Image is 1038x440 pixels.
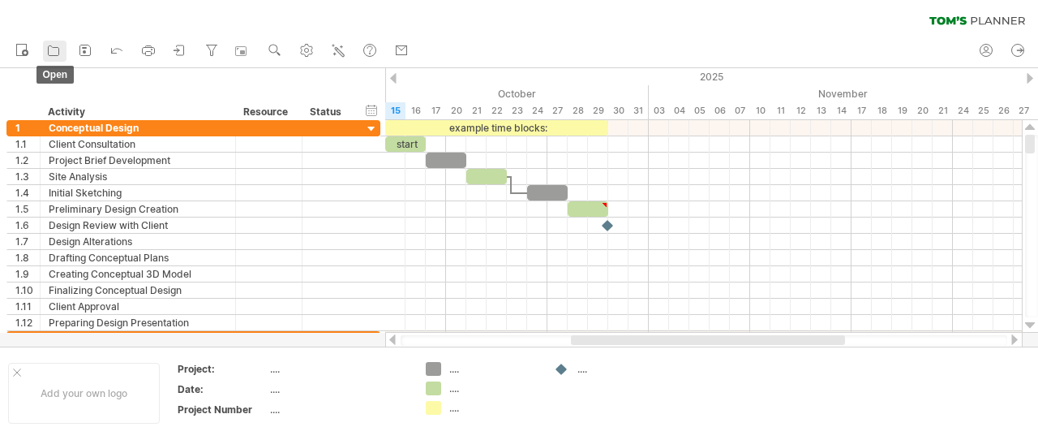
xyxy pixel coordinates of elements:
div: Conceptual Design [49,120,227,136]
div: Friday, 21 November 2025 [933,102,953,119]
div: Activity [48,104,226,120]
div: ​ [527,185,568,201]
div: .... [270,362,406,376]
div: .... [270,382,406,396]
div: Thursday, 23 October 2025 [507,102,527,119]
div: 1.8 [15,250,40,265]
div: 1.6 [15,218,40,233]
div: 1.3 [15,169,40,184]
div: Tuesday, 18 November 2025 [872,102,892,119]
div: Tuesday, 21 October 2025 [466,102,487,119]
div: Site Analysis [49,169,227,184]
div: .... [449,362,538,376]
div: Monday, 10 November 2025 [750,102,770,119]
span: open [36,66,75,84]
div: Creating Conceptual 3D Model [49,266,227,282]
div: Wednesday, 12 November 2025 [791,102,811,119]
div: Drafting Conceptual Plans [49,250,227,265]
div: Monday, 24 November 2025 [953,102,973,119]
div: Thursday, 6 November 2025 [710,102,730,119]
div: Finalizing Conceptual Design [49,283,227,298]
div: Monday, 20 October 2025 [446,102,466,119]
div: Add your own logo [8,363,160,424]
div: Tuesday, 25 November 2025 [973,102,993,119]
div: Design Review with Client [49,218,227,233]
div: .... [449,382,538,395]
div: Thursday, 27 November 2025 [1014,102,1034,119]
div: 1.12 [15,315,40,330]
div: Wednesday, 5 November 2025 [689,102,710,119]
div: 1.7 [15,234,40,249]
div: .... [449,401,538,415]
div: .... [270,403,406,416]
div: Feasibility Study [49,331,227,347]
div: Project Number [178,403,267,416]
div: Wednesday, 26 November 2025 [993,102,1014,119]
div: Preliminary Design Creation [49,201,227,217]
div: 1.5 [15,201,40,217]
div: Wednesday, 22 October 2025 [487,102,507,119]
div: ​ [466,169,507,184]
div: 1 [15,120,40,136]
div: Friday, 24 October 2025 [527,102,547,119]
div: example time blocks: [385,120,608,136]
div: Project: [178,362,267,376]
div: 1.10 [15,283,40,298]
div: 1.2 [15,153,40,168]
div: Tuesday, 28 October 2025 [568,102,588,119]
div: Date: [178,382,267,396]
a: open [43,41,66,62]
div: Project Brief Development [49,153,227,168]
div: Monday, 3 November 2025 [649,102,669,119]
div: Tuesday, 11 November 2025 [770,102,791,119]
div: Resource [243,104,293,120]
div: ​ [568,201,608,217]
div: Preparing Design Presentation [49,315,227,330]
div: Wednesday, 15 October 2025 [385,102,405,119]
div: Friday, 14 November 2025 [831,102,851,119]
div: Status [310,104,345,120]
div: Monday, 27 October 2025 [547,102,568,119]
div: Friday, 17 October 2025 [426,102,446,119]
div: Monday, 17 November 2025 [851,102,872,119]
div: 1.9 [15,266,40,282]
div: .... [577,362,666,376]
div: Friday, 31 October 2025 [628,102,649,119]
div: Client Approval [49,299,227,314]
div: Thursday, 30 October 2025 [608,102,628,119]
div: Wednesday, 29 October 2025 [588,102,608,119]
div: Thursday, 13 November 2025 [811,102,831,119]
div: 1.4 [15,185,40,201]
div: 2 [15,331,40,347]
div: 1.1 [15,136,40,152]
div: start [385,136,426,152]
div: Design Alterations [49,234,227,249]
div: Client Consultation [49,136,227,152]
div: October 2025 [182,85,649,102]
div: Thursday, 20 November 2025 [912,102,933,119]
div: 1.11 [15,299,40,314]
div: Friday, 7 November 2025 [730,102,750,119]
div: Initial Sketching [49,185,227,201]
div: Tuesday, 4 November 2025 [669,102,689,119]
div: Wednesday, 19 November 2025 [892,102,912,119]
div: Thursday, 16 October 2025 [405,102,426,119]
div: ​ [426,153,466,168]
